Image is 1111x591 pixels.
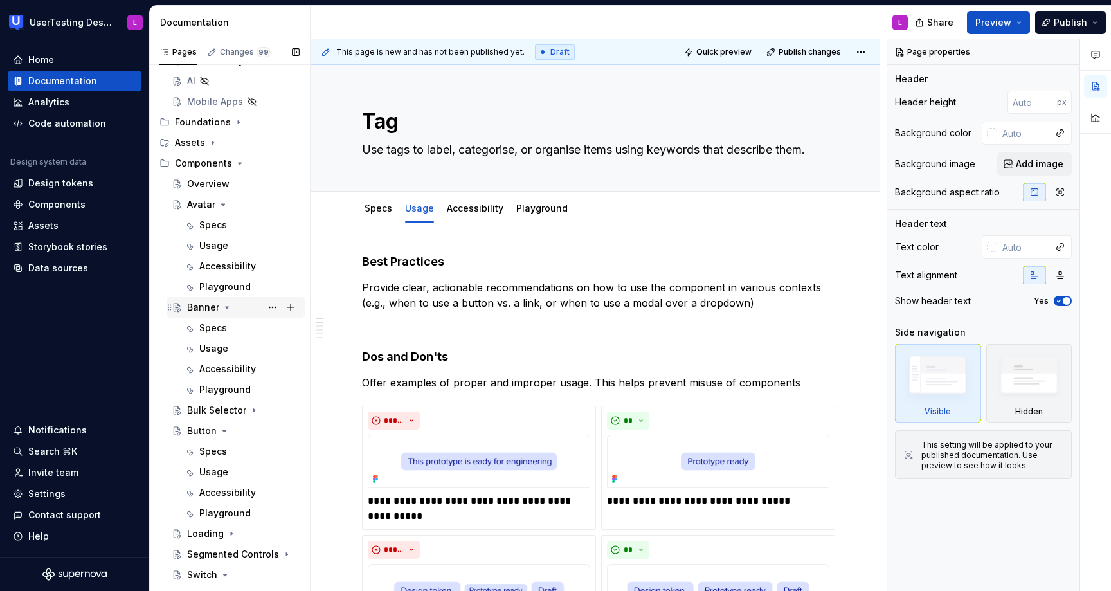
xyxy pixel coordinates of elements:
div: L [898,17,902,28]
svg: Supernova Logo [42,568,107,581]
a: Design tokens [8,173,141,194]
div: Show header text [895,295,971,307]
a: Playground [179,277,305,297]
a: Analytics [8,92,141,113]
a: Documentation [8,71,141,91]
a: Banner [167,297,305,318]
span: 99 [257,47,271,57]
div: Search ⌘K [28,445,77,458]
button: Help [8,526,141,547]
strong: Best Practices [362,255,444,268]
span: Add image [1016,158,1063,170]
div: Mobile Apps [187,95,243,108]
div: Avatar [187,198,215,211]
button: Search ⌘K [8,441,141,462]
div: Usage [199,239,228,252]
div: Changes [220,47,271,57]
div: Text color [895,241,939,253]
a: Components [8,194,141,215]
div: Documentation [28,75,97,87]
div: Text alignment [895,269,957,282]
div: Banner [187,301,219,314]
p: Provide clear, actionable recommendations on how to use the component in various contexts (e.g., ... [362,280,829,311]
div: Settings [28,487,66,500]
a: Switch [167,565,305,585]
div: Components [28,198,86,211]
a: Bulk Selector [167,400,305,421]
strong: Dos and Don'ts [362,350,448,363]
span: Publish [1054,16,1087,29]
img: fb5e0788-410c-4587-85e2-3313249b15da.png [607,435,829,488]
span: Publish changes [779,47,841,57]
div: Bulk Selector [187,404,246,417]
input: Auto [997,235,1049,259]
div: Assets [28,219,59,232]
div: Background color [895,127,971,140]
a: Segmented Controls [167,544,305,565]
a: Code automation [8,113,141,134]
button: Share [908,11,962,34]
div: Hidden [1015,406,1043,417]
span: Draft [550,47,570,57]
div: Help [28,530,49,543]
a: Invite team [8,462,141,483]
div: Documentation [160,16,305,29]
a: Specs [179,215,305,235]
div: Contact support [28,509,101,522]
div: Playground [199,507,251,520]
a: Playground [179,379,305,400]
div: Playground [511,194,573,221]
div: Segmented Controls [187,548,279,561]
a: Storybook stories [8,237,141,257]
div: Pages [159,47,197,57]
div: AI [187,75,195,87]
div: Playground [199,383,251,396]
div: Accessibility [199,260,256,273]
div: Header height [895,96,956,109]
div: This setting will be applied to your published documentation. Use preview to see how it looks. [921,440,1063,471]
div: Specs [199,445,227,458]
div: Specs [199,322,227,334]
input: Auto [997,122,1049,145]
div: Header [895,73,928,86]
div: Background aspect ratio [895,186,1000,199]
a: Usage [179,462,305,482]
button: Preview [967,11,1030,34]
div: Side navigation [895,326,966,339]
div: Assets [154,132,305,153]
a: AI [167,71,305,91]
div: Playground [199,280,251,293]
a: Playground [179,503,305,523]
a: Home [8,50,141,70]
div: Assets [175,136,205,149]
button: Publish changes [763,43,847,61]
a: Avatar [167,194,305,215]
a: Usage [405,203,434,214]
div: Visible [895,344,981,423]
a: Data sources [8,258,141,278]
div: Header text [895,217,947,230]
button: Quick preview [680,43,757,61]
span: Preview [975,16,1011,29]
div: L [133,17,137,28]
div: Usage [199,342,228,355]
div: Visible [925,406,951,417]
div: Foundations [154,112,305,132]
textarea: Tag [359,106,826,137]
p: px [1057,97,1067,107]
a: Accessibility [179,482,305,503]
button: Add image [997,152,1072,176]
div: Foundations [175,116,231,129]
div: Usage [199,466,228,478]
a: Specs [365,203,392,214]
div: Design system data [10,157,86,167]
img: 5c70b22d-8195-4056-9b46-d429455dbdeb.png [368,435,590,488]
a: Overview [167,174,305,194]
span: Quick preview [696,47,752,57]
a: Accessibility [179,359,305,379]
input: Auto [1007,91,1057,114]
button: UserTesting Design SystemL [3,8,147,36]
button: Notifications [8,420,141,441]
label: Yes [1034,296,1049,306]
div: Switch [187,568,217,581]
